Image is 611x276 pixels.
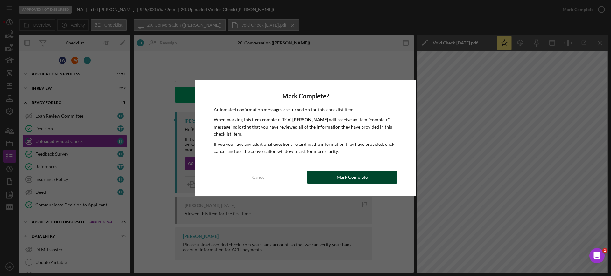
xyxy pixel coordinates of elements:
p: If you you have any additional questions regarding the information they have provided, click canc... [214,141,397,155]
span: 1 [602,248,607,253]
p: When marking this item complete, will receive an item "complete" message indicating that you have... [214,116,397,138]
p: Automated confirmation messages are turned on for this checklist item. [214,106,397,113]
iframe: Intercom live chat [589,248,605,263]
div: Mark Complete [337,171,368,184]
h4: Mark Complete? [214,92,397,100]
button: Mark Complete [307,171,397,184]
button: Cancel [214,171,304,184]
div: Cancel [252,171,266,184]
b: Trini [PERSON_NAME] [282,117,328,122]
